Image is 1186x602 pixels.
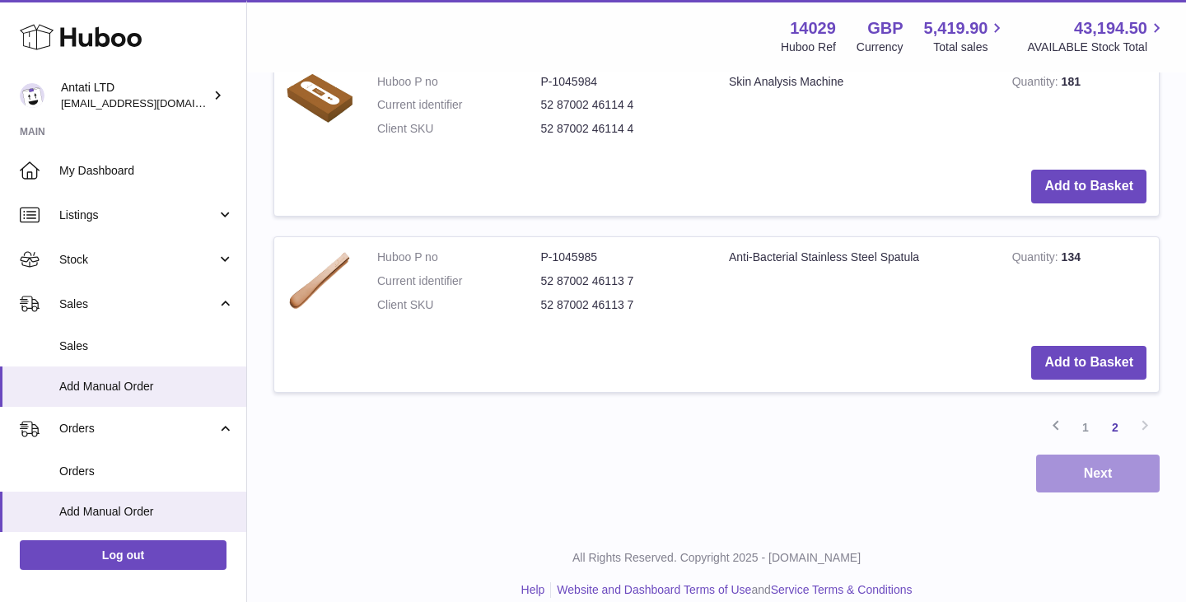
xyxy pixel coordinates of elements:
a: Log out [20,540,226,570]
a: 1 [1071,413,1100,442]
a: 5,419.90 Total sales [924,17,1007,55]
span: Orders [59,421,217,436]
strong: Quantity [1012,75,1062,92]
span: Orders [59,464,234,479]
span: My Dashboard [59,163,234,179]
dt: Huboo P no [377,74,541,90]
a: Website and Dashboard Terms of Use [557,583,751,596]
a: 2 [1100,413,1130,442]
button: Add to Basket [1031,170,1146,203]
dt: Current identifier [377,97,541,113]
dt: Client SKU [377,121,541,137]
span: Total sales [933,40,1006,55]
dd: 52 87002 46113 7 [541,273,705,289]
button: Add to Basket [1031,346,1146,380]
span: Stock [59,252,217,268]
dd: P-1045985 [541,250,705,265]
span: 5,419.90 [924,17,988,40]
strong: GBP [867,17,903,40]
dt: Current identifier [377,273,541,289]
strong: Quantity [1012,250,1062,268]
li: and [551,582,912,598]
td: 134 [1000,237,1159,334]
td: Skin Analysis Machine [717,62,1000,158]
dd: P-1045984 [541,74,705,90]
a: 43,194.50 AVAILABLE Stock Total [1027,17,1166,55]
button: Next [1036,455,1160,493]
div: Huboo Ref [781,40,836,55]
span: AVAILABLE Stock Total [1027,40,1166,55]
dd: 52 87002 46114 4 [541,97,705,113]
img: Skin Analysis Machine [287,74,353,124]
span: [EMAIL_ADDRESS][DOMAIN_NAME] [61,96,242,110]
img: toufic@antatiskin.com [20,83,44,108]
strong: 14029 [790,17,836,40]
a: Help [521,583,545,596]
span: Sales [59,338,234,354]
td: Anti-Bacterial Stainless Steel Spatula [717,237,1000,334]
p: All Rights Reserved. Copyright 2025 - [DOMAIN_NAME] [260,550,1173,566]
dd: 52 87002 46113 7 [541,297,705,313]
div: Antati LTD [61,80,209,111]
div: Currency [857,40,904,55]
dt: Client SKU [377,297,541,313]
span: Listings [59,208,217,223]
img: Anti-Bacterial Stainless Steel Spatula [287,250,353,311]
span: Add Manual Order [59,504,234,520]
td: 181 [1000,62,1159,158]
dt: Huboo P no [377,250,541,265]
span: Sales [59,296,217,312]
dd: 52 87002 46114 4 [541,121,705,137]
span: 43,194.50 [1074,17,1147,40]
span: Add Manual Order [59,379,234,394]
a: Service Terms & Conditions [771,583,913,596]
